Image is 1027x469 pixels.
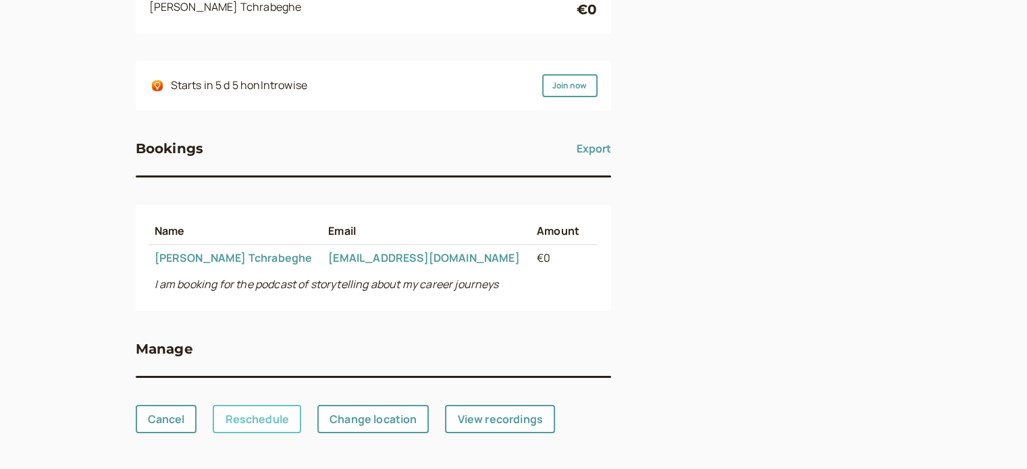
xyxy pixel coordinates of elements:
h3: Bookings [136,138,204,159]
th: Name [149,218,323,244]
a: [PERSON_NAME] Tchrabeghe [155,250,313,265]
a: Cancel [136,405,197,433]
i: I am booking for the podcast of storytelling about my career journeys [155,277,499,292]
a: Change location [317,405,429,433]
a: View recordings [445,405,554,433]
th: Amount [531,218,586,244]
a: [EMAIL_ADDRESS][DOMAIN_NAME] [328,250,519,265]
img: integrations-introwise-icon.png [152,80,163,91]
a: Reschedule [213,405,301,433]
th: Email [323,218,531,244]
iframe: Chat Widget [959,404,1027,469]
button: Export [577,138,611,159]
span: Introwise [261,78,307,92]
td: €0 [531,245,586,271]
h3: Manage [136,338,193,360]
div: Starts in 5 d 5 h on [171,77,308,94]
a: Join now [542,74,598,97]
